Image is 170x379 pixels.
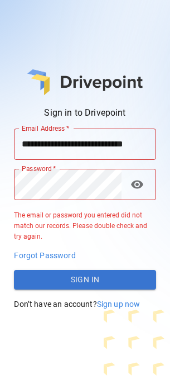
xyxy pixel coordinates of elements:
label: Email Address [22,124,69,133]
span: The email or password you entered did not match our records. Please double check and try again. [14,211,147,240]
label: Password [22,164,56,173]
p: Sign in to Drivepoint [14,106,156,120]
button: Sign In [14,270,156,290]
span: Forgot Password [14,251,75,260]
span: Sign up now [97,300,140,309]
span: visibility [130,178,144,191]
p: Don’t have an account? [14,299,156,310]
img: main logo [27,69,143,95]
